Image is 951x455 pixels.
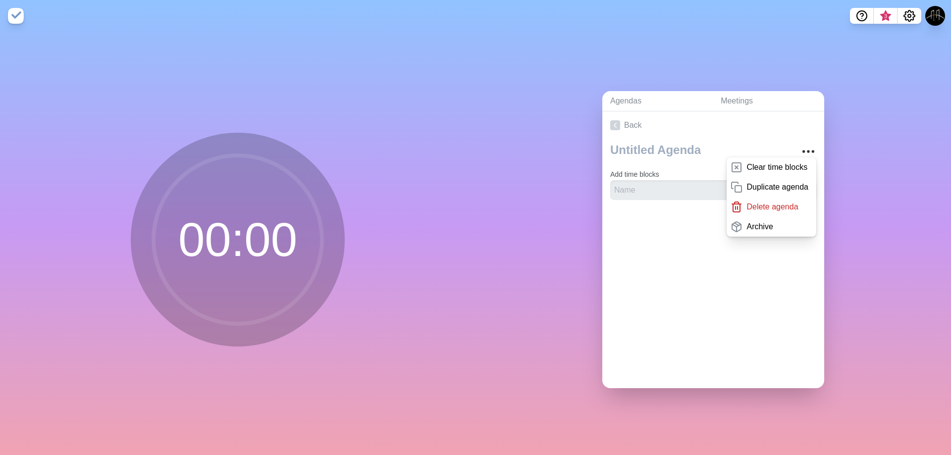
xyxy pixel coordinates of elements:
a: Meetings [713,91,824,111]
p: Delete agenda [746,201,798,213]
span: 3 [882,12,890,20]
p: Archive [746,221,773,233]
button: Settings [898,8,921,24]
button: More [798,142,818,161]
label: Add time blocks [610,170,659,178]
img: timeblocks logo [8,8,24,24]
p: Clear time blocks [746,161,807,173]
button: Help [850,8,874,24]
a: Back [602,111,824,139]
a: Agendas [602,91,713,111]
input: Name [610,180,761,200]
p: Duplicate agenda [746,181,808,193]
button: What’s new [874,8,898,24]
